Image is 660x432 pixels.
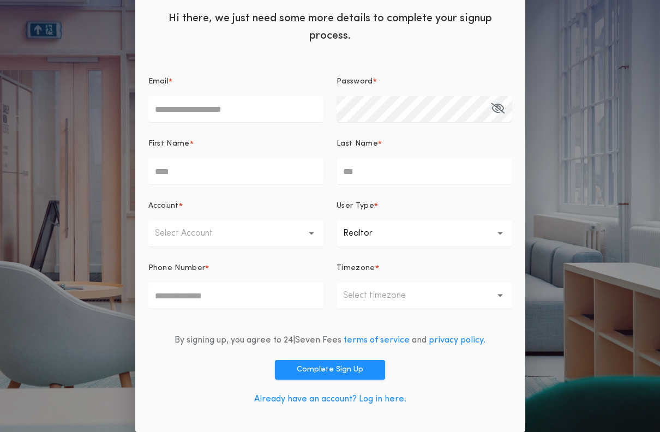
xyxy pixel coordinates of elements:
input: Last Name* [337,158,512,184]
p: First Name [148,139,190,149]
a: privacy policy. [429,336,485,345]
p: Timezone [337,263,375,274]
button: Select Account [148,220,324,247]
p: Select Account [155,227,230,240]
p: User Type [337,201,374,212]
button: Realtor [337,220,512,247]
input: Email* [148,96,324,122]
div: Hi there, we just need some more details to complete your signup process. [135,1,525,50]
p: Last Name [337,139,378,149]
a: terms of service [344,336,410,345]
input: Password* [337,96,512,122]
p: Account [148,201,179,212]
button: Password* [491,96,505,122]
a: Already have an account? Log in here. [254,395,406,404]
div: By signing up, you agree to 24|Seven Fees and [175,334,485,347]
button: Complete Sign Up [275,360,385,380]
p: Phone Number [148,263,206,274]
input: Phone Number* [148,283,324,309]
p: Realtor [343,227,390,240]
p: Password [337,76,373,87]
p: Email [148,76,169,87]
input: First Name* [148,158,324,184]
button: Select timezone [337,283,512,309]
p: Select timezone [343,289,423,302]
